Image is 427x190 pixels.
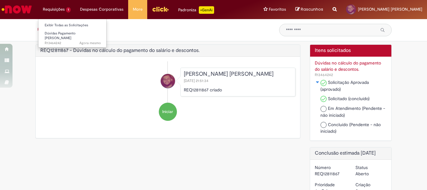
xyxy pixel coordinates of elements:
[45,41,101,46] span: R13464242
[40,68,295,96] li: Igor Ramos De Moraes
[315,164,331,171] label: Número
[80,6,123,13] span: Despesas Corporativas
[315,151,387,156] h2: Conclusão estimada [DATE]
[320,122,327,128] img: Concluído (Pendente - não iniciado)
[315,60,387,78] a: Dúvidas no cálculo do pagamento do salário e descontos. R13464242
[315,80,320,84] img: Expandir o estado da solicitação
[269,6,286,13] span: Favoritos
[161,74,175,88] div: Igor Ramos De Moraes
[162,109,173,115] span: Iniciar
[184,78,210,83] span: [DATE] 21:51:34
[328,96,369,101] span: Solicitado (concluído)
[355,182,370,188] label: Criação
[40,61,295,127] ul: Histórico de tíquete
[184,87,292,93] p: REQ12811867 criado
[152,4,169,14] img: click_logo_yellow_360x200.png
[320,96,327,102] img: Solicitado (concluído)
[38,19,107,48] ul: Requisições
[301,6,323,12] span: Rascunhos
[1,3,33,16] img: ServiceNow
[79,41,101,45] span: Agora mesmo
[320,122,381,134] span: Concluído (Pendente - não iniciado)
[199,6,214,14] p: +GenAi
[45,31,76,41] span: Dúvidas Pagamento [PERSON_NAME]
[315,79,320,85] button: Solicitado Alternar a exibição do estado da fase para Dúvidas Pagamento de Salário
[66,7,71,13] span: 1
[320,80,369,92] span: Solicitação Aprovada (aprovado)
[315,48,387,54] h2: Itens solicitados
[320,80,327,86] img: Solicitação Aprovada (aprovado)
[184,71,292,77] div: [PERSON_NAME] [PERSON_NAME]
[315,60,387,72] div: Dúvidas no cálculo do pagamento do salário e descontos.
[295,7,323,13] a: Rascunhos
[315,182,335,188] label: Prioridade
[358,7,422,12] span: [PERSON_NAME] [PERSON_NAME]
[79,41,101,45] time: 29/08/2025 21:51:34
[43,6,65,13] span: Requisições
[315,171,346,177] div: REQ12811867
[315,72,333,77] span: Número
[355,171,387,177] div: Aberto
[320,106,327,112] img: Em Atendimento (Pendente - não iniciado)
[40,48,200,54] h2: REQ12811867 - Dúvidas no cálculo do pagamento do salário e descontos. Histórico de tíquete
[38,22,107,29] a: Exibir Todas as Solicitações
[315,72,333,77] span: R13464242
[355,164,368,171] label: Status
[38,30,107,44] a: Aberto R13464242 : Dúvidas Pagamento de Salário
[320,105,385,118] span: Em Atendimento (Pendente - não iniciado)
[35,24,270,35] ul: Trilhas de página
[178,6,214,14] div: Padroniza
[133,6,143,13] span: More
[38,27,59,32] a: Página inicial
